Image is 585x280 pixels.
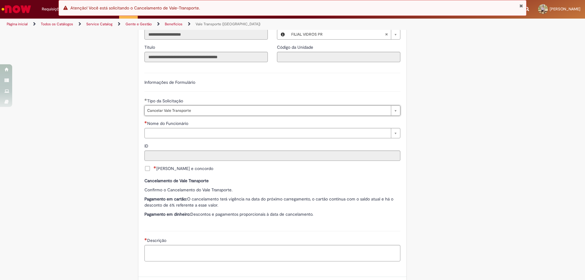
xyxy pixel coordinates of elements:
[277,52,400,62] input: Código da Unidade
[144,44,156,50] label: Somente leitura - Título
[144,178,209,183] strong: Cancelamento de Vale Transporte
[144,196,400,208] p: O cancelamento terá vigência na data do próximo carregamento, o cartão continua com o saldo atual...
[154,166,156,168] span: Necessários
[144,128,400,138] a: Limpar campo Nome do Funcionário
[382,30,391,39] abbr: Limpar campo Local
[277,30,288,39] button: Local, Visualizar este registro FILIAL VIDROS PR
[144,80,195,85] label: Informações de Formulário
[41,22,73,27] a: Todos os Catálogos
[144,121,147,123] span: Necessários
[147,98,184,104] span: Tipo da Solicitação
[196,22,261,27] a: Vale Transporte ([GEOGRAPHIC_DATA])
[144,151,400,161] input: ID
[147,238,168,243] span: Descrição
[70,5,200,11] span: Atenção! Você está solicitando o Cancelamento de Vale-Transporte.
[277,44,314,50] label: Somente leitura - Código da Unidade
[165,22,183,27] a: Benefícios
[144,52,268,62] input: Título
[144,211,190,217] strong: Pagamento em dinheiro:
[550,6,580,12] span: [PERSON_NAME]
[291,30,385,39] span: FILIAL VIDROS PR
[86,22,112,27] a: Service Catalog
[126,22,152,27] a: Gente e Gestão
[144,187,400,193] p: Confirmo o Cancelamento do Vale Transporte.
[147,106,388,115] span: Cancelar Vale Transporte
[144,29,268,40] input: Email
[7,22,28,27] a: Página inicial
[1,3,32,15] img: ServiceNow
[147,121,190,126] span: Nome do Funcionário
[5,19,385,30] ul: Trilhas de página
[42,6,63,12] span: Requisições
[288,30,400,39] a: FILIAL VIDROS PRLimpar campo Local
[144,238,147,240] span: Necessários
[144,98,147,101] span: Obrigatório Preenchido
[144,245,400,261] textarea: Descrição
[519,3,523,8] button: Fechar Notificação
[144,196,187,202] strong: Pagamento em cartão:
[154,165,213,172] span: [PERSON_NAME] e concordo
[144,143,150,149] span: Somente leitura - ID
[144,211,400,217] p: Descontos e pagamentos proporcionais à data de cancelamento.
